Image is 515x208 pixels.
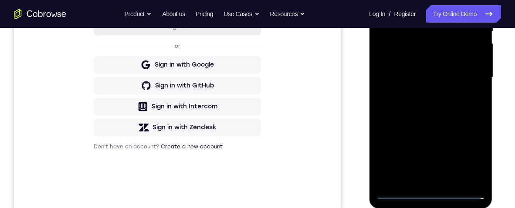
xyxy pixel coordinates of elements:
[138,184,203,193] div: Sign in with Intercom
[80,60,247,72] h1: Sign in to your account
[369,5,385,23] a: Log In
[270,5,305,23] button: Resources
[426,5,501,23] a: Try Online Demo
[80,180,247,197] button: Sign in with Intercom
[14,9,66,19] a: Go to the home page
[159,124,168,131] p: or
[141,163,200,172] div: Sign in with GitHub
[162,5,185,23] a: About us
[224,5,259,23] button: Use Cases
[196,5,213,23] a: Pricing
[125,5,152,23] button: Product
[80,159,247,176] button: Sign in with GitHub
[394,5,416,23] a: Register
[80,100,247,117] button: Sign in
[389,9,390,19] span: /
[80,138,247,155] button: Sign in with Google
[85,83,242,92] input: Enter your email
[141,142,200,151] div: Sign in with Google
